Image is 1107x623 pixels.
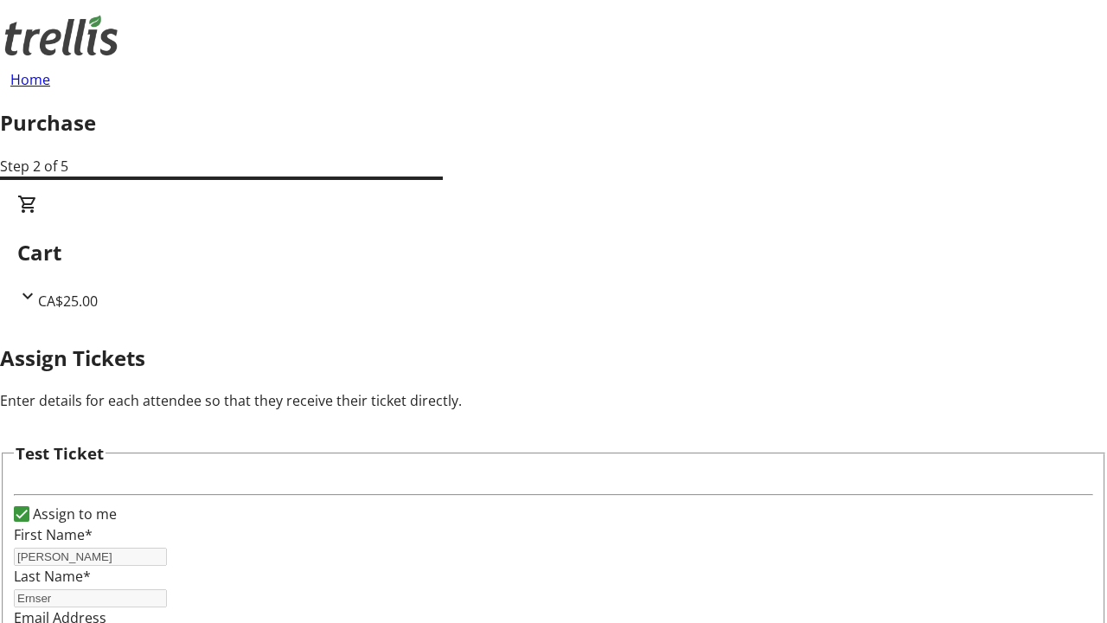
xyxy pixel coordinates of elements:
[14,567,91,586] label: Last Name*
[14,525,93,544] label: First Name*
[17,237,1090,268] h2: Cart
[17,194,1090,311] div: CartCA$25.00
[29,504,117,524] label: Assign to me
[16,441,104,466] h3: Test Ticket
[38,292,98,311] span: CA$25.00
